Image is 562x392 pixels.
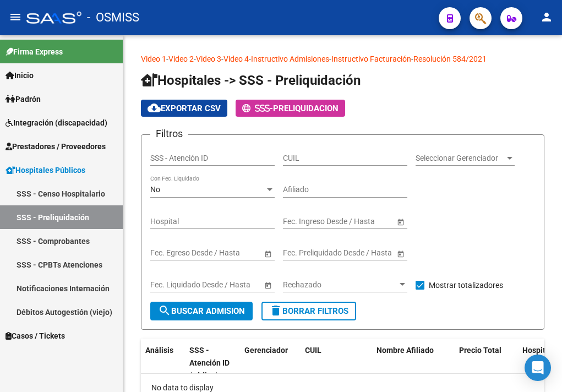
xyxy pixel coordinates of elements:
[150,126,188,141] h3: Filtros
[240,339,301,387] datatable-header-cell: Gerenciador
[332,248,386,258] input: Fecha fin
[416,154,505,163] span: Seleccionar Gerenciador
[6,117,107,129] span: Integración (discapacidad)
[158,304,171,317] mat-icon: search
[377,346,434,355] span: Nombre Afiliado
[141,53,544,65] p: - - - - - -
[200,280,254,290] input: Fecha fin
[6,330,65,342] span: Casos / Tickets
[331,55,411,63] a: Instructivo Facturación
[372,339,455,387] datatable-header-cell: Nombre Afiliado
[141,55,166,63] a: Video 1
[168,55,194,63] a: Video 2
[301,339,372,387] datatable-header-cell: CUIL
[6,46,63,58] span: Firma Express
[273,104,339,113] span: PRELIQUIDACION
[6,69,34,81] span: Inicio
[150,185,160,194] span: No
[244,346,288,355] span: Gerenciador
[6,93,41,105] span: Padrón
[251,55,329,63] a: Instructivo Admisiones
[141,100,227,117] button: Exportar CSV
[150,302,253,320] button: Buscar admision
[145,346,173,355] span: Análisis
[150,248,190,258] input: Fecha inicio
[522,346,552,355] span: Hospital
[148,104,221,113] span: Exportar CSV
[200,248,254,258] input: Fecha fin
[525,355,551,381] div: Open Intercom Messenger
[150,280,190,290] input: Fecha inicio
[6,140,106,153] span: Prestadores / Proveedores
[332,217,386,226] input: Fecha fin
[283,217,323,226] input: Fecha inicio
[242,104,273,113] span: -
[6,164,85,176] span: Hospitales Públicos
[262,279,274,291] button: Open calendar
[261,302,356,320] button: Borrar Filtros
[262,248,274,259] button: Open calendar
[236,100,345,117] button: -PRELIQUIDACION
[269,306,348,316] span: Borrar Filtros
[395,248,406,259] button: Open calendar
[305,346,321,355] span: CUIL
[9,10,22,24] mat-icon: menu
[283,280,397,290] span: Rechazado
[395,216,406,227] button: Open calendar
[87,6,139,30] span: - OSMISS
[283,248,323,258] input: Fecha inicio
[223,55,249,63] a: Video 4
[455,339,518,387] datatable-header-cell: Precio Total
[540,10,553,24] mat-icon: person
[269,304,282,317] mat-icon: delete
[189,346,230,380] span: SSS - Atención ID (código)
[185,339,240,387] datatable-header-cell: SSS - Atención ID (código)
[158,306,245,316] span: Buscar admision
[141,339,185,387] datatable-header-cell: Análisis
[459,346,501,355] span: Precio Total
[196,55,221,63] a: Video 3
[141,73,361,88] span: Hospitales -> SSS - Preliquidación
[429,279,503,292] span: Mostrar totalizadores
[148,101,161,115] mat-icon: cloud_download
[413,55,487,63] a: Resolución 584/2021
